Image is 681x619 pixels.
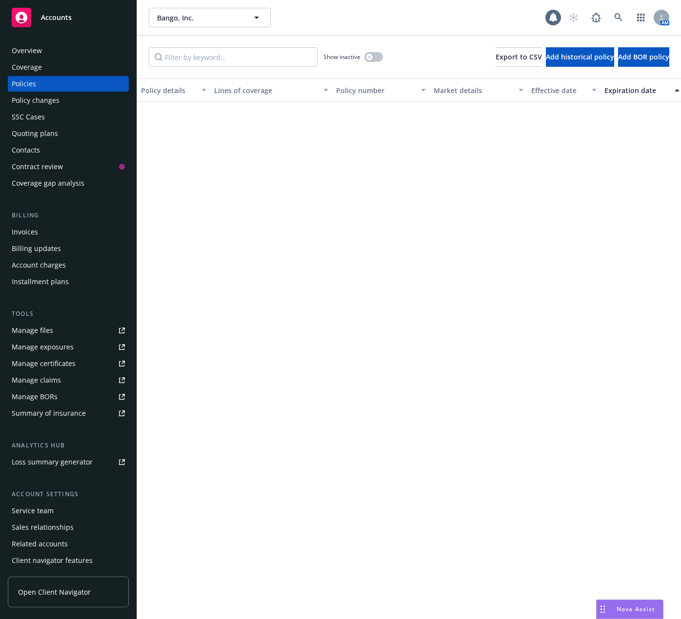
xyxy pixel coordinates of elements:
[531,85,586,96] div: Effective date
[597,600,609,619] div: Drag to move
[18,587,91,597] span: Open Client Navigator
[8,4,129,31] a: Accounts
[604,85,669,96] div: Expiration date
[12,406,86,421] div: Summary of insurance
[12,241,61,256] div: Billing updates
[12,323,53,338] div: Manage files
[8,489,129,499] div: Account settings
[12,356,76,371] div: Manage certificates
[618,47,669,67] button: Add BOR policy
[12,274,69,290] div: Installment plans
[12,503,54,519] div: Service team
[8,454,129,470] a: Loss summary generator
[631,8,651,27] a: Switch app
[8,406,129,421] a: Summary of insurance
[527,78,601,102] button: Effective date
[546,47,614,67] button: Add historical policy
[12,142,40,158] div: Contacts
[8,274,129,290] a: Installment plans
[430,78,527,102] button: Market details
[210,78,332,102] button: Lines of coverage
[149,8,271,27] button: Bango, Inc.
[12,536,68,552] div: Related accounts
[137,78,210,102] button: Policy details
[149,47,318,67] input: Filter by keyword...
[8,389,129,405] a: Manage BORs
[8,503,129,519] a: Service team
[8,93,129,108] a: Policy changes
[8,175,129,191] a: Coverage gap analysis
[8,59,129,75] a: Coverage
[8,126,129,141] a: Quoting plans
[8,441,129,450] div: Analytics hub
[8,356,129,371] a: Manage certificates
[434,85,513,96] div: Market details
[8,553,129,568] a: Client navigator features
[8,224,129,240] a: Invoices
[8,309,129,319] div: Tools
[336,85,415,96] div: Policy number
[12,59,42,75] div: Coverage
[8,211,129,220] div: Billing
[12,175,84,191] div: Coverage gap analysis
[496,47,542,67] button: Export to CSV
[8,159,129,174] a: Contract review
[41,14,72,21] span: Accounts
[8,109,129,125] a: SSC Cases
[8,323,129,338] a: Manage files
[8,339,129,355] a: Manage exposures
[564,8,583,27] a: Start snowing
[12,553,93,568] div: Client navigator features
[12,43,42,58] div: Overview
[617,605,655,613] span: Nova Assist
[214,85,318,96] div: Lines of coverage
[332,78,430,102] button: Policy number
[141,85,196,96] div: Policy details
[8,76,129,92] a: Policies
[8,142,129,158] a: Contacts
[323,53,361,61] span: Show inactive
[546,52,614,61] span: Add historical policy
[12,454,93,470] div: Loss summary generator
[8,536,129,552] a: Related accounts
[12,339,74,355] div: Manage exposures
[12,93,60,108] div: Policy changes
[618,52,669,61] span: Add BOR policy
[157,13,241,23] span: Bango, Inc.
[12,76,36,92] div: Policies
[12,126,58,141] div: Quoting plans
[12,109,45,125] div: SSC Cases
[8,241,129,256] a: Billing updates
[596,600,663,619] button: Nova Assist
[12,389,58,405] div: Manage BORs
[12,372,61,388] div: Manage claims
[12,224,38,240] div: Invoices
[12,257,66,273] div: Account charges
[8,520,129,535] a: Sales relationships
[609,8,628,27] a: Search
[586,8,606,27] a: Report a Bug
[8,43,129,58] a: Overview
[496,52,542,61] span: Export to CSV
[8,257,129,273] a: Account charges
[12,520,74,535] div: Sales relationships
[12,159,63,174] div: Contract review
[8,372,129,388] a: Manage claims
